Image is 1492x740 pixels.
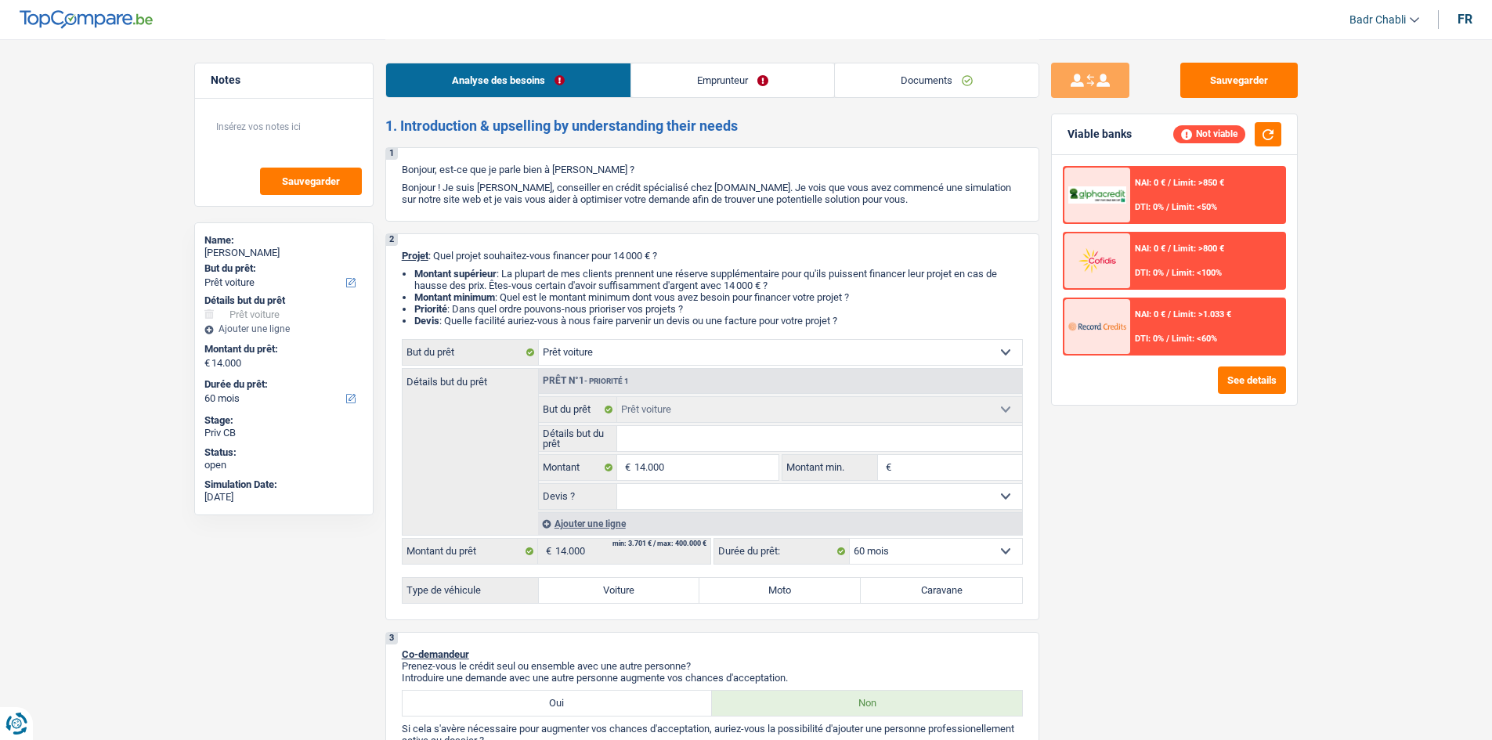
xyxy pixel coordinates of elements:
label: But du prêt [539,397,618,422]
span: / [1166,268,1169,278]
div: Stage: [204,414,363,427]
p: : Quel projet souhaitez-vous financer pour 14 000 € ? [402,250,1023,262]
label: Montant min. [782,455,878,480]
label: Non [712,691,1022,716]
span: / [1168,244,1171,254]
span: Projet [402,250,428,262]
img: TopCompare Logo [20,10,153,29]
img: Record Credits [1068,312,1126,341]
span: NAI: 0 € [1135,244,1165,254]
div: Viable banks [1068,128,1132,141]
span: € [204,357,210,370]
span: NAI: 0 € [1135,309,1165,319]
a: Analyse des besoins [386,63,630,97]
h5: Notes [211,74,357,87]
div: 3 [386,633,398,644]
span: Limit: >1.033 € [1173,309,1231,319]
span: Badr Chabli [1349,13,1406,27]
label: But du prêt: [204,262,360,275]
label: Voiture [539,578,700,603]
a: Documents [835,63,1039,97]
div: Simulation Date: [204,478,363,491]
span: € [878,455,895,480]
span: Co-demandeur [402,648,469,660]
div: fr [1458,12,1472,27]
h2: 1. Introduction & upselling by understanding their needs [385,117,1039,135]
button: Sauvegarder [1180,63,1298,98]
span: Devis [414,315,439,327]
div: Status: [204,446,363,459]
li: : Quelle facilité auriez-vous à nous faire parvenir un devis ou une facture pour votre projet ? [414,315,1023,327]
label: Durée du prêt: [204,378,360,391]
p: Bonjour ! Je suis [PERSON_NAME], conseiller en crédit spécialisé chez [DOMAIN_NAME]. Je vois que ... [402,182,1023,205]
div: [PERSON_NAME] [204,247,363,259]
p: Introduire une demande avec une autre personne augmente vos chances d'acceptation. [402,672,1023,684]
label: Montant du prêt: [204,343,360,356]
li: : Quel est le montant minimum dont vous avez besoin pour financer votre projet ? [414,291,1023,303]
span: € [538,539,555,564]
strong: Priorité [414,303,447,315]
span: / [1166,202,1169,212]
strong: Montant supérieur [414,268,497,280]
span: Limit: >800 € [1173,244,1224,254]
div: [DATE] [204,491,363,504]
div: Name: [204,234,363,247]
label: Caravane [861,578,1022,603]
span: Limit: <50% [1172,202,1217,212]
div: Prêt n°1 [539,376,633,386]
span: / [1168,309,1171,319]
label: Type de véhicule [403,578,539,603]
span: / [1168,178,1171,188]
span: / [1166,334,1169,344]
span: Limit: <60% [1172,334,1217,344]
div: 2 [386,234,398,246]
div: min: 3.701 € / max: 400.000 € [612,540,706,547]
div: 1 [386,148,398,160]
span: Sauvegarder [282,176,340,186]
div: Ajouter une ligne [204,323,363,334]
p: Prenez-vous le crédit seul ou ensemble avec une autre personne? [402,660,1023,672]
button: Sauvegarder [260,168,362,195]
button: See details [1218,366,1286,394]
div: Priv CB [204,427,363,439]
img: AlphaCredit [1068,186,1126,204]
strong: Montant minimum [414,291,495,303]
div: Not viable [1173,125,1245,143]
label: Montant du prêt [403,539,538,564]
label: Oui [403,691,713,716]
span: NAI: 0 € [1135,178,1165,188]
img: Cofidis [1068,246,1126,275]
label: Durée du prêt: [714,539,850,564]
li: : Dans quel ordre pouvons-nous prioriser vos projets ? [414,303,1023,315]
p: Bonjour, est-ce que je parle bien à [PERSON_NAME] ? [402,164,1023,175]
label: Devis ? [539,484,618,509]
label: Détails but du prêt [403,369,538,387]
div: Ajouter une ligne [538,512,1022,535]
a: Badr Chabli [1337,7,1419,33]
span: DTI: 0% [1135,334,1164,344]
span: Limit: >850 € [1173,178,1224,188]
span: DTI: 0% [1135,202,1164,212]
div: Détails but du prêt [204,294,363,307]
span: DTI: 0% [1135,268,1164,278]
li: : La plupart de mes clients prennent une réserve supplémentaire pour qu'ils puissent financer leu... [414,268,1023,291]
label: Montant [539,455,618,480]
span: Limit: <100% [1172,268,1222,278]
span: - Priorité 1 [584,377,629,385]
div: open [204,459,363,471]
label: Moto [699,578,861,603]
label: Détails but du prêt [539,426,618,451]
label: But du prêt [403,340,539,365]
span: € [617,455,634,480]
a: Emprunteur [631,63,834,97]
